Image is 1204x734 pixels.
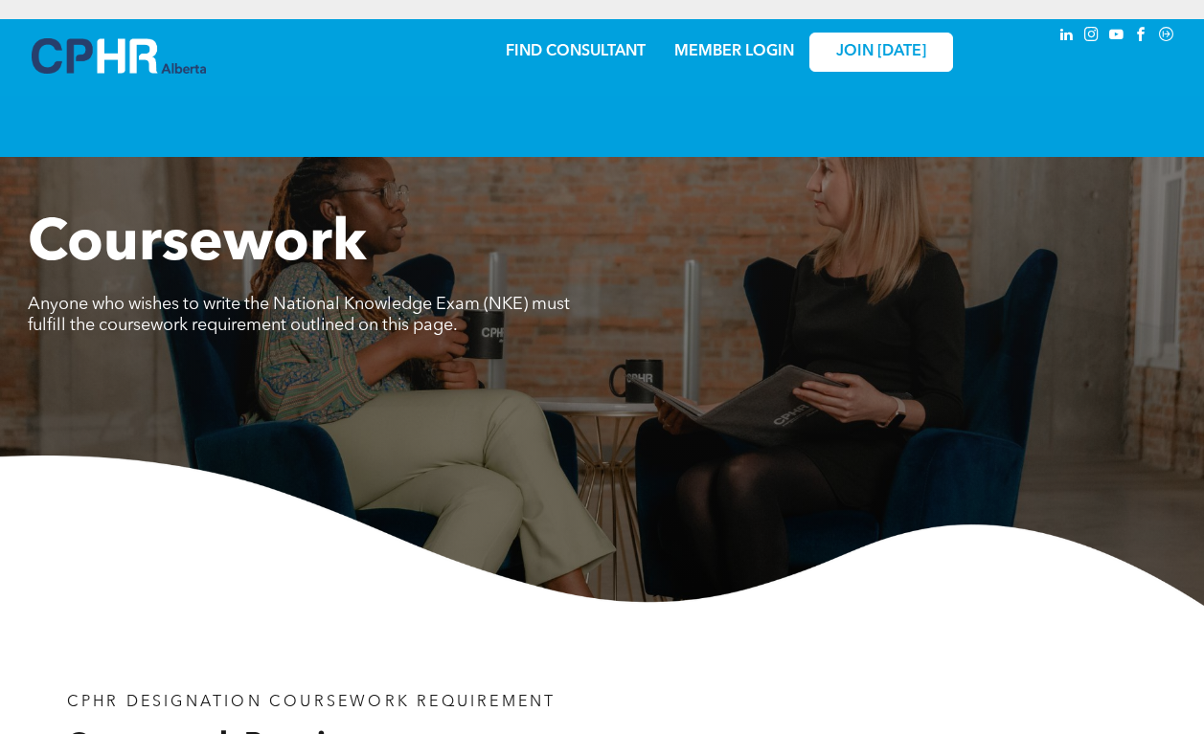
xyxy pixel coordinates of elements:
[674,44,794,59] a: MEMBER LOGIN
[1156,24,1177,50] a: Social network
[506,44,646,59] a: FIND CONSULTANT
[836,43,926,61] span: JOIN [DATE]
[1081,24,1102,50] a: instagram
[28,216,367,274] span: Coursework
[67,695,557,710] span: CPHR DESIGNATION COURSEWORK REQUIREMENT
[28,296,570,334] span: Anyone who wishes to write the National Knowledge Exam (NKE) must fulfill the coursework requirem...
[32,38,206,74] img: A blue and white logo for cp alberta
[809,33,953,72] a: JOIN [DATE]
[1056,24,1078,50] a: linkedin
[1106,24,1127,50] a: youtube
[1131,24,1152,50] a: facebook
